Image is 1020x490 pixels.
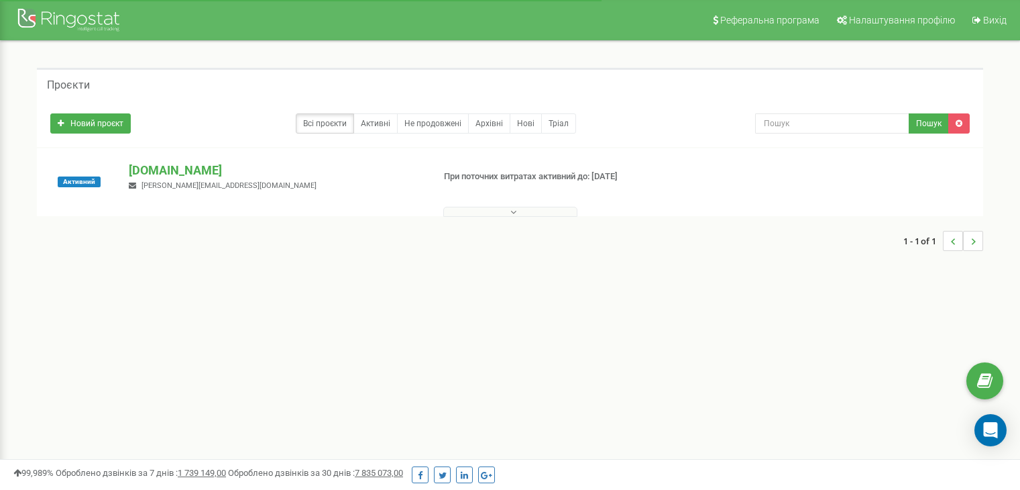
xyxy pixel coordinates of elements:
[720,15,819,26] span: Реферальна програма
[47,79,90,91] h5: Проєкти
[58,177,101,187] span: Активний
[444,170,659,183] p: При поточних витратах активний до: [DATE]
[903,217,983,264] nav: ...
[353,113,398,134] a: Активні
[178,468,226,478] u: 1 739 149,00
[983,15,1007,26] span: Вихід
[849,15,955,26] span: Налаштування профілю
[50,113,131,134] a: Новий проєкт
[909,113,949,134] button: Пошук
[141,181,317,190] span: [PERSON_NAME][EMAIL_ADDRESS][DOMAIN_NAME]
[129,162,422,179] p: [DOMAIN_NAME]
[397,113,469,134] a: Не продовжені
[510,113,542,134] a: Нові
[468,113,510,134] a: Архівні
[56,468,226,478] span: Оброблено дзвінків за 7 днів :
[903,231,943,251] span: 1 - 1 of 1
[355,468,403,478] u: 7 835 073,00
[541,113,576,134] a: Тріал
[296,113,354,134] a: Всі проєкти
[13,468,54,478] span: 99,989%
[755,113,909,134] input: Пошук
[974,414,1007,446] div: Open Intercom Messenger
[228,468,403,478] span: Оброблено дзвінків за 30 днів :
